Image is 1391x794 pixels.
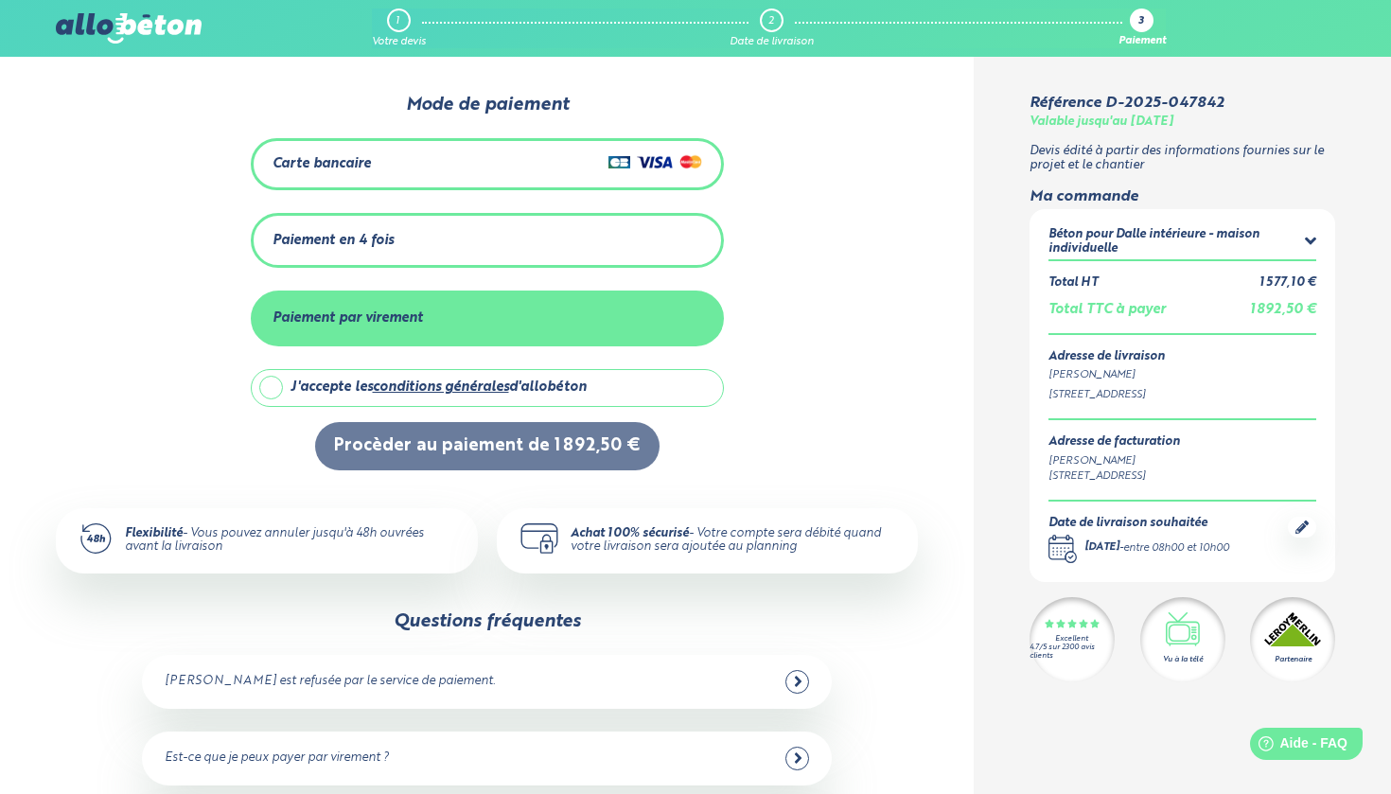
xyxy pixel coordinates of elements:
[1084,540,1119,556] div: [DATE]
[1048,228,1316,259] summary: Béton pour Dalle intérieure - maison individuelle
[372,9,426,48] a: 1 Votre devis
[1223,720,1370,773] iframe: Help widget launcher
[1055,635,1088,644] div: Excellent
[1030,115,1173,130] div: Valable jusqu'au [DATE]
[608,150,702,173] img: Cartes de crédit
[1084,540,1229,556] div: -
[1259,276,1316,291] div: 1 577,10 €
[1030,95,1224,112] div: Référence D-2025-047842
[228,95,746,115] div: Mode de paiement
[1030,145,1335,172] p: Devis édité à partir des informations fournies sur le projet et le chantier
[1048,468,1180,485] div: [STREET_ADDRESS]
[1048,453,1180,469] div: [PERSON_NAME]
[273,310,423,326] div: Paiement par virement
[1123,540,1229,556] div: entre 08h00 et 10h00
[1030,644,1115,661] div: 4.7/5 sur 2300 avis clients
[291,379,587,396] div: J'accepte les d'allobéton
[571,527,689,539] strong: Achat 100% sécurisé
[315,422,660,470] button: Procèder au paiement de 1 892,50 €
[1048,228,1305,256] div: Béton pour Dalle intérieure - maison individuelle
[1275,654,1312,665] div: Partenaire
[372,36,426,48] div: Votre devis
[1030,188,1335,205] div: Ma commande
[396,15,399,27] div: 1
[125,527,183,539] strong: Flexibilité
[373,380,509,394] a: conditions générales
[165,751,389,766] div: Est-ce que je peux payer par virement ?
[768,15,774,27] div: 2
[1048,350,1316,364] div: Adresse de livraison
[1048,367,1316,383] div: [PERSON_NAME]
[1118,36,1166,48] div: Paiement
[1138,16,1144,28] div: 3
[1048,276,1098,291] div: Total HT
[1118,9,1166,48] a: 3 Paiement
[165,675,495,689] div: [PERSON_NAME] est refusée par le service de paiement.
[1048,302,1166,318] div: Total TTC à payer
[571,527,896,555] div: - Votre compte sera débité quand votre livraison sera ajoutée au planning
[730,36,814,48] div: Date de livraison
[730,9,814,48] a: 2 Date de livraison
[1048,387,1316,403] div: [STREET_ADDRESS]
[56,13,202,44] img: allobéton
[273,156,371,172] div: Carte bancaire
[1048,435,1180,450] div: Adresse de facturation
[1048,517,1229,531] div: Date de livraison souhaitée
[394,611,581,632] div: Questions fréquentes
[1250,303,1316,316] span: 1 892,50 €
[273,233,394,249] div: Paiement en 4 fois
[1163,654,1203,665] div: Vu à la télé
[125,527,455,555] div: - Vous pouvez annuler jusqu'à 48h ouvrées avant la livraison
